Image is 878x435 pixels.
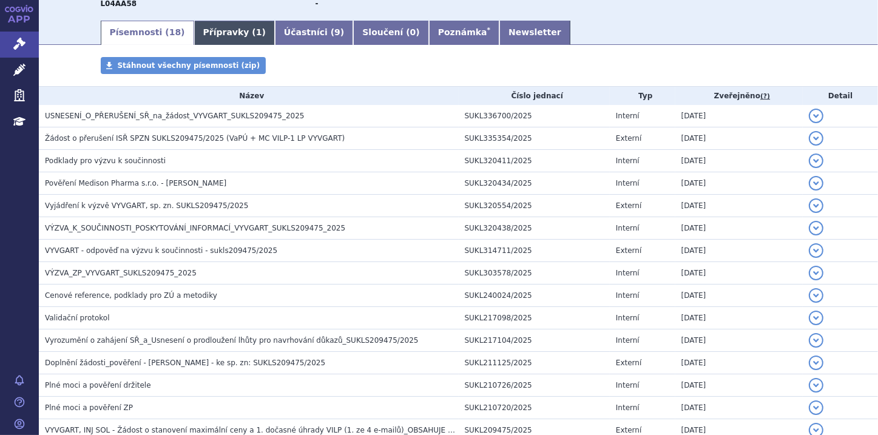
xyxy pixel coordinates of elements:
abbr: (?) [760,92,770,101]
span: USNESENÍ_O_PŘERUŠENÍ_SŘ_na_žádost_VYVGART_SUKLS209475_2025 [45,112,305,120]
td: SUKL320438/2025 [459,217,610,240]
span: Žádost o přerušení ISŘ SPZN SUKLS209475/2025 (VaPÚ + MC VILP-1 LP VYVGART) [45,134,345,143]
span: Cenové reference, podklady pro ZÚ a metodiky [45,291,217,300]
span: VÝZVA_ZP_VYVGART_SUKLS209475_2025 [45,269,197,277]
button: detail [809,109,823,123]
span: 0 [410,27,416,37]
td: [DATE] [675,150,803,172]
span: 18 [169,27,181,37]
span: Interní [616,291,640,300]
a: Sloučení (0) [353,21,428,45]
th: Typ [610,87,675,105]
button: detail [809,356,823,370]
button: detail [809,176,823,191]
td: [DATE] [675,195,803,217]
span: Interní [616,403,640,412]
td: [DATE] [675,285,803,307]
td: [DATE] [675,397,803,419]
span: Interní [616,314,640,322]
span: Stáhnout všechny písemnosti (zip) [118,61,260,70]
td: SUKL314711/2025 [459,240,610,262]
td: [DATE] [675,172,803,195]
td: SUKL210720/2025 [459,397,610,419]
span: Externí [616,359,641,367]
td: [DATE] [675,352,803,374]
td: SUKL211125/2025 [459,352,610,374]
span: Plné moci a pověření držitele [45,381,151,389]
td: SUKL217104/2025 [459,329,610,352]
span: Interní [616,269,640,277]
a: Poznámka* [429,21,499,45]
a: Newsletter [499,21,570,45]
td: SUKL303578/2025 [459,262,610,285]
button: detail [809,221,823,235]
span: 9 [334,27,340,37]
button: detail [809,153,823,168]
span: Externí [616,426,641,434]
button: detail [809,378,823,393]
span: Validační protokol [45,314,110,322]
span: Doplnění žádosti_pověření - Lenka Hrdličková - ke sp. zn: SUKLS209475/2025 [45,359,325,367]
span: VYVGART, INJ SOL - Žádost o stanovení maximální ceny a 1. dočasné úhrady VILP (1. ze 4 e-mailů)_O... [45,426,528,434]
span: Interní [616,336,640,345]
a: Písemnosti (18) [101,21,194,45]
button: detail [809,198,823,213]
button: detail [809,400,823,415]
button: detail [809,288,823,303]
td: [DATE] [675,329,803,352]
td: SUKL240024/2025 [459,285,610,307]
td: [DATE] [675,127,803,150]
span: Interní [616,157,640,165]
span: Interní [616,381,640,389]
span: Plné moci a pověření ZP [45,403,133,412]
th: Zveřejněno [675,87,803,105]
th: Číslo jednací [459,87,610,105]
button: detail [809,266,823,280]
td: [DATE] [675,240,803,262]
span: VÝZVA_K_SOUČINNOSTI_POSKYTOVÁNÍ_INFORMACÍ_VYVGART_SUKLS209475_2025 [45,224,345,232]
td: SUKL320554/2025 [459,195,610,217]
span: Vyrozumění o zahájení SŘ_a_Usnesení o prodloužení lhůty pro navrhování důkazů_SUKLS209475/2025 [45,336,419,345]
button: detail [809,311,823,325]
td: SUKL210726/2025 [459,374,610,397]
span: Externí [616,246,641,255]
th: Detail [803,87,878,105]
span: Podklady pro výzvu k součinnosti [45,157,166,165]
span: Interní [616,179,640,187]
td: [DATE] [675,374,803,397]
td: SUKL336700/2025 [459,105,610,127]
span: Interní [616,112,640,120]
a: Přípravky (1) [194,21,275,45]
th: Název [39,87,459,105]
td: [DATE] [675,262,803,285]
button: detail [809,131,823,146]
span: 1 [256,27,262,37]
td: SUKL335354/2025 [459,127,610,150]
span: Interní [616,224,640,232]
a: Stáhnout všechny písemnosti (zip) [101,57,266,74]
td: [DATE] [675,307,803,329]
span: Pověření Medison Pharma s.r.o. - Hrdličková [45,179,226,187]
td: [DATE] [675,105,803,127]
span: Vyjádření k výzvě VYVGART, sp. zn. SUKLS209475/2025 [45,201,248,210]
td: SUKL320411/2025 [459,150,610,172]
td: SUKL217098/2025 [459,307,610,329]
td: [DATE] [675,217,803,240]
span: Externí [616,134,641,143]
td: SUKL320434/2025 [459,172,610,195]
a: Účastníci (9) [275,21,353,45]
button: detail [809,243,823,258]
span: Externí [616,201,641,210]
button: detail [809,333,823,348]
span: VYVGART - odpověď na výzvu k součinnosti - sukls209475/2025 [45,246,277,255]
